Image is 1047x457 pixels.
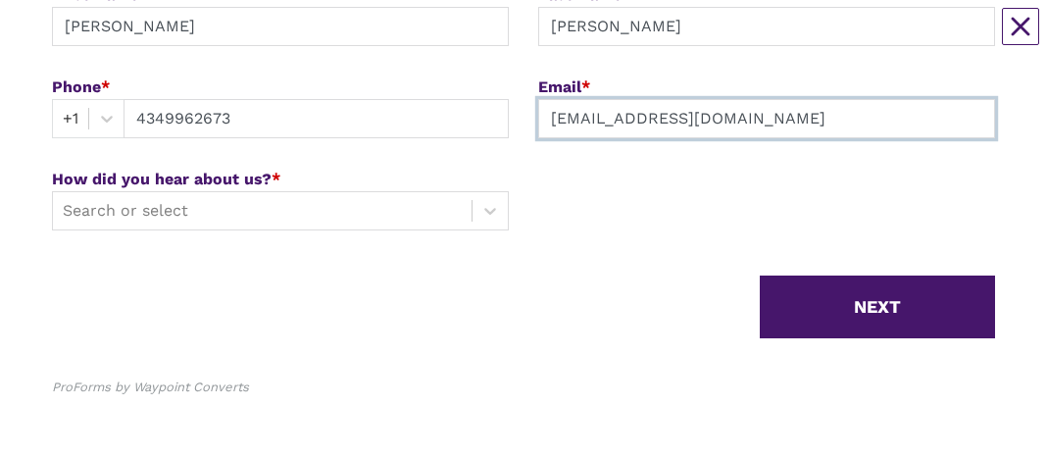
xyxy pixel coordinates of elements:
button: NEXT [760,276,995,338]
div: ProForms by Waypoint Converts [52,378,249,397]
span: Phone [52,77,101,96]
span: Email [538,77,581,96]
span: How did you hear about us? [52,170,272,188]
button: Close [1002,8,1039,45]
